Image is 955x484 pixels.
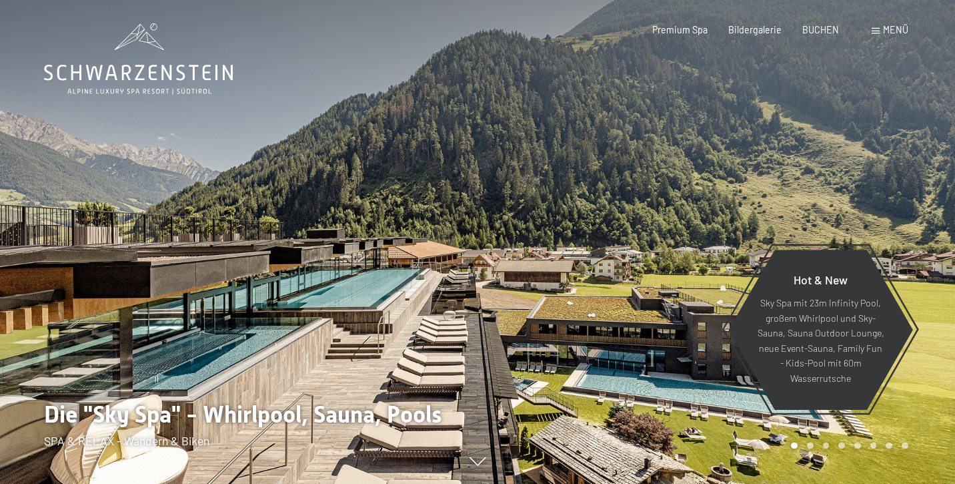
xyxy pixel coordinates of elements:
div: Carousel Page 3 [823,443,830,449]
div: Carousel Page 8 [902,443,908,449]
div: Carousel Page 7 [886,443,892,449]
span: Menü [883,24,908,35]
a: BUCHEN [802,24,839,35]
a: Bildergalerie [728,24,782,35]
div: Carousel Pagination [786,443,908,449]
div: Carousel Page 6 [870,443,877,449]
a: Hot & New Sky Spa mit 23m Infinity Pool, großem Whirlpool und Sky-Sauna, Sauna Outdoor Lounge, ne... [728,249,914,411]
div: Carousel Page 2 [807,443,814,449]
p: Sky Spa mit 23m Infinity Pool, großem Whirlpool und Sky-Sauna, Sauna Outdoor Lounge, neue Event-S... [757,296,884,387]
div: Carousel Page 1 (Current Slide) [791,443,798,449]
div: Carousel Page 4 [838,443,845,449]
div: Carousel Page 5 [854,443,861,449]
span: Hot & New [794,272,848,287]
a: Premium Spa [652,24,708,35]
